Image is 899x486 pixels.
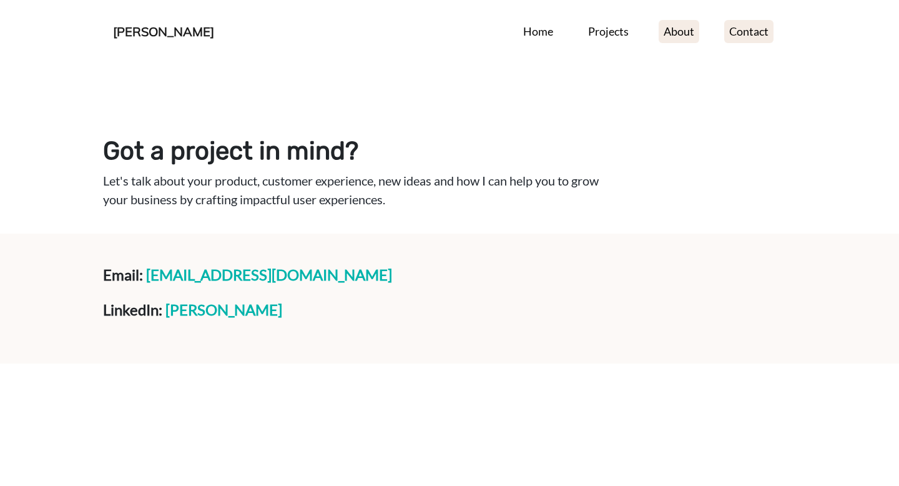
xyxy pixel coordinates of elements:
h1: Got a project in mind? [103,136,796,166]
a: [PERSON_NAME] [165,300,282,319]
p: Let's talk about your product, customer experience, new ideas and how I can help you to grow your... [103,171,623,209]
a: About [659,20,699,43]
div: LinkedIn: [103,299,796,321]
a: Projects [583,20,634,43]
a: Home [518,20,558,43]
a: [PERSON_NAME] [113,21,214,42]
a: Contact [724,20,774,43]
a: [EMAIL_ADDRESS][DOMAIN_NAME] [146,265,392,284]
div: Email: [103,264,796,286]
